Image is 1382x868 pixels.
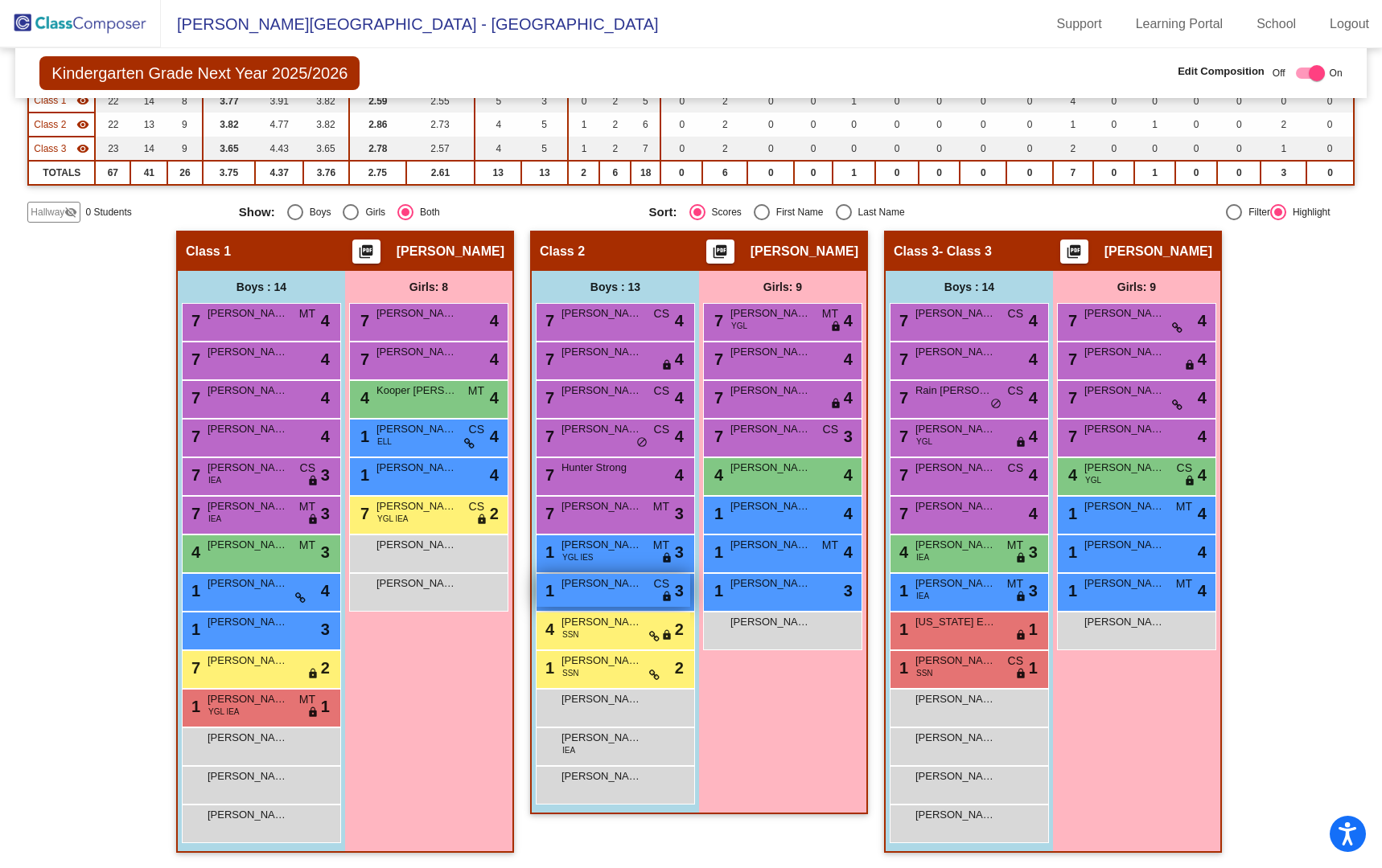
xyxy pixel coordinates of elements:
[356,428,369,445] span: 1
[377,436,392,448] span: ELL
[76,142,89,155] mat-icon: visibility
[1006,161,1052,185] td: 0
[675,347,684,371] span: 4
[1029,386,1038,410] span: 4
[1053,271,1220,303] div: Girls: 9
[1029,309,1038,333] span: 4
[187,389,200,407] span: 7
[490,502,499,526] span: 2
[469,421,484,438] span: CS
[1261,88,1306,113] td: 0
[919,88,960,113] td: 0
[28,161,95,185] td: TOTALS
[1053,113,1094,137] td: 1
[187,466,200,484] span: 7
[844,463,853,487] span: 4
[1015,436,1026,449] span: lock
[1198,309,1207,333] span: 4
[1175,88,1217,113] td: 0
[1029,463,1038,487] span: 4
[844,502,853,526] span: 4
[39,56,360,90] span: Kindergarten Grade Next Year 2025/2026
[794,88,833,113] td: 0
[413,205,440,219] div: Both
[960,88,1006,113] td: 0
[702,161,747,185] td: 6
[1064,350,1077,368] span: 7
[376,344,457,360] span: [PERSON_NAME]
[568,88,600,113] td: 0
[710,350,723,368] span: 7
[541,312,554,330] span: 7
[1217,137,1261,161] td: 0
[561,421,642,437] span: [PERSON_NAME] [PERSON_NAME]
[130,137,167,161] td: 14
[915,460,996,476] span: [PERSON_NAME]
[1084,344,1165,360] span: [PERSON_NAME]
[660,88,702,113] td: 0
[747,88,794,113] td: 0
[1053,137,1094,161] td: 2
[345,271,512,303] div: Girls: 8
[34,141,66,156] span: Class 3
[844,309,853,333] span: 4
[895,312,908,330] span: 7
[352,240,380,264] button: Print Students Details
[830,321,841,334] span: lock
[303,137,349,161] td: 3.65
[702,88,747,113] td: 2
[561,498,642,514] span: [PERSON_NAME]
[167,113,202,137] td: 9
[710,466,723,484] span: 4
[1006,113,1052,137] td: 0
[187,428,200,445] span: 7
[960,137,1006,161] td: 0
[475,113,521,137] td: 4
[406,113,475,137] td: 2.73
[1306,137,1353,161] td: 0
[1060,240,1088,264] button: Print Students Details
[833,113,875,137] td: 0
[299,305,315,322] span: MT
[203,161,256,185] td: 3.75
[299,498,315,515] span: MT
[710,389,723,407] span: 7
[730,460,811,476] span: [PERSON_NAME]
[660,161,702,185] td: 0
[208,474,221,486] span: IEA
[706,240,734,264] button: Print Students Details
[875,113,919,137] td: 0
[875,161,919,185] td: 0
[1029,424,1038,448] span: 4
[167,137,202,161] td: 9
[28,113,95,137] td: Torrey Andrade - No Class Name
[85,205,131,219] span: 0 Students
[1244,11,1309,37] a: School
[1184,359,1195,372] span: lock
[406,88,475,113] td: 2.55
[915,344,996,360] span: [PERSON_NAME]
[76,94,89,107] mat-icon: visibility
[468,383,484,399] span: MT
[28,137,95,161] td: Lanie Dabbs - Class 3
[303,113,349,137] td: 3.82
[95,113,130,137] td: 22
[397,244,504,260] span: [PERSON_NAME]
[747,113,794,137] td: 0
[702,137,747,161] td: 2
[406,137,475,161] td: 2.57
[376,421,457,437] span: [PERSON_NAME]
[631,88,660,113] td: 5
[710,244,730,266] mat-icon: picture_as_pdf
[349,88,406,113] td: 2.59
[654,305,669,322] span: CS
[1261,113,1306,137] td: 2
[631,113,660,137] td: 6
[960,161,1006,185] td: 0
[960,113,1006,137] td: 0
[675,502,684,526] span: 3
[1008,383,1023,399] span: CS
[1044,11,1115,37] a: Support
[356,466,369,484] span: 1
[561,383,642,399] span: [PERSON_NAME]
